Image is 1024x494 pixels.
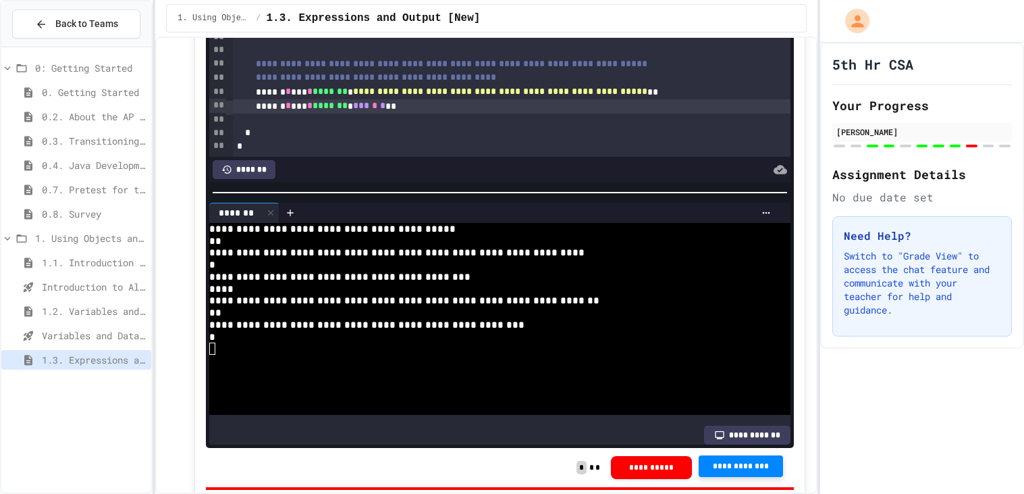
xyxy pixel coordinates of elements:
span: 1.1. Introduction to Algorithms, Programming, and Compilers [42,255,146,270]
span: 1. Using Objects and Methods [35,231,146,245]
span: 0.7. Pretest for the AP CSA Exam [42,182,146,197]
span: Introduction to Algorithms, Programming, and Compilers [42,280,146,294]
span: 1. Using Objects and Methods [178,13,250,24]
span: 0.3. Transitioning from AP CSP to AP CSA [42,134,146,148]
h1: 5th Hr CSA [832,55,913,74]
span: 1.2. Variables and Data Types [42,304,146,318]
h3: Need Help? [844,228,1000,244]
span: 0.4. Java Development Environments [42,158,146,172]
span: 1.3. Expressions and Output [New] [42,353,146,367]
h2: Assignment Details [832,165,1012,184]
span: 0.8. Survey [42,207,146,221]
span: Back to Teams [55,17,118,31]
span: 0. Getting Started [42,85,146,99]
span: Variables and Data Types - Quiz [42,328,146,343]
span: 0: Getting Started [35,61,146,75]
p: Switch to "Grade View" to access the chat feature and communicate with your teacher for help and ... [844,249,1000,317]
span: 0.2. About the AP CSA Exam [42,109,146,124]
h2: Your Progress [832,96,1012,115]
span: 1.3. Expressions and Output [New] [266,10,480,26]
div: [PERSON_NAME] [836,126,1008,138]
div: No due date set [832,189,1012,205]
span: / [256,13,261,24]
button: Back to Teams [12,9,140,39]
div: My Account [831,5,873,36]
